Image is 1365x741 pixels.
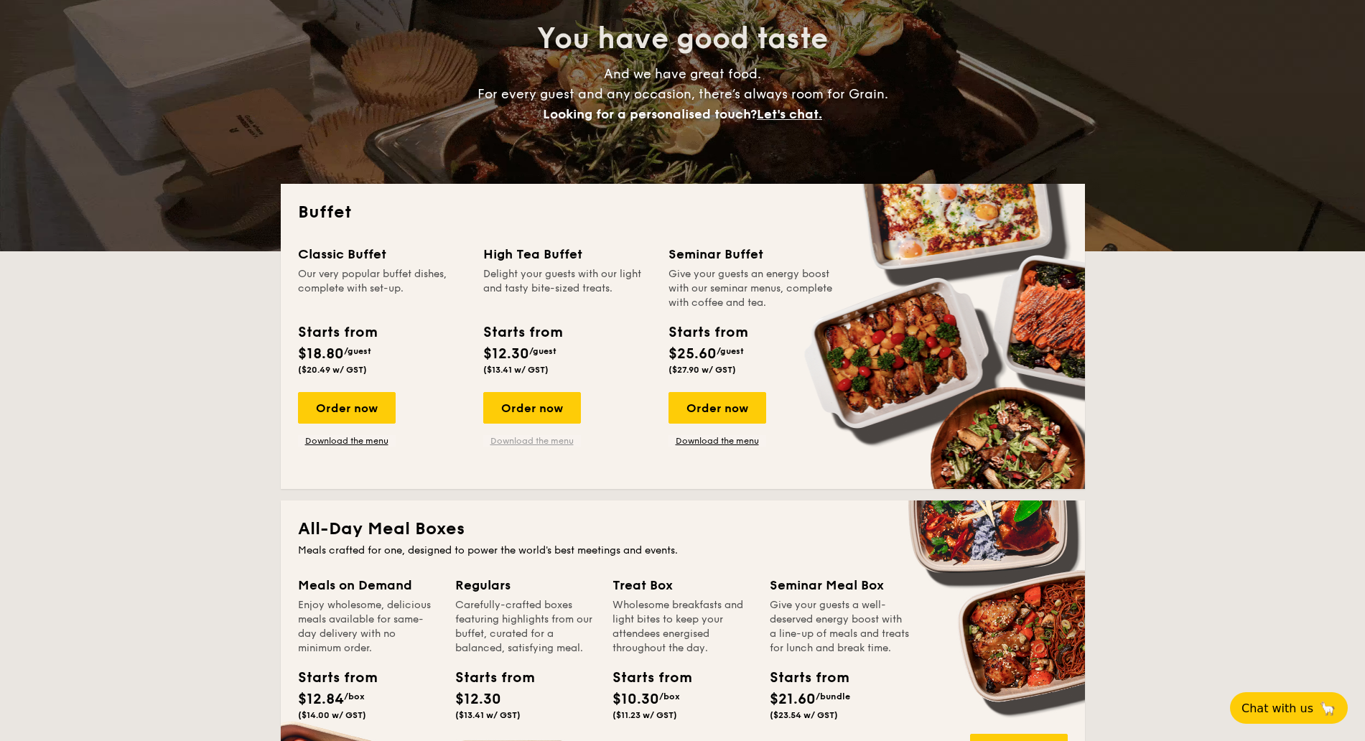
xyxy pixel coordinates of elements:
span: $10.30 [612,691,659,708]
span: /box [344,691,365,702]
span: /guest [344,346,371,356]
span: Chat with us [1241,702,1313,715]
span: /guest [529,346,556,356]
span: ($13.41 w/ GST) [483,365,549,375]
span: $12.84 [298,691,344,708]
div: Starts from [455,667,520,689]
div: Starts from [298,322,376,343]
div: Starts from [612,667,677,689]
span: And we have great food. For every guest and any occasion, there’s always room for Grain. [477,66,888,122]
span: /bundle [816,691,850,702]
div: Order now [298,392,396,424]
button: Chat with us🦙 [1230,692,1348,724]
div: Delight your guests with our light and tasty bite-sized treats. [483,267,651,310]
h2: Buffet [298,201,1068,224]
span: $12.30 [455,691,501,708]
span: ($11.23 w/ GST) [612,710,677,720]
span: ($14.00 w/ GST) [298,710,366,720]
div: Enjoy wholesome, delicious meals available for same-day delivery with no minimum order. [298,598,438,656]
span: ($23.54 w/ GST) [770,710,838,720]
div: Starts from [770,667,834,689]
div: Order now [483,392,581,424]
div: Seminar Buffet [668,244,837,264]
div: Order now [668,392,766,424]
div: Wholesome breakfasts and light bites to keep your attendees energised throughout the day. [612,598,753,656]
div: Meals on Demand [298,575,438,595]
a: Download the menu [668,435,766,447]
span: You have good taste [537,22,828,56]
span: 🦙 [1319,700,1336,717]
div: Classic Buffet [298,244,466,264]
span: ($20.49 w/ GST) [298,365,367,375]
div: Regulars [455,575,595,595]
div: High Tea Buffet [483,244,651,264]
div: Give your guests a well-deserved energy boost with a line-up of meals and treats for lunch and br... [770,598,910,656]
div: Our very popular buffet dishes, complete with set-up. [298,267,466,310]
div: Carefully-crafted boxes featuring highlights from our buffet, curated for a balanced, satisfying ... [455,598,595,656]
a: Download the menu [298,435,396,447]
span: ($13.41 w/ GST) [455,710,521,720]
a: Download the menu [483,435,581,447]
span: Let's chat. [757,106,822,122]
span: /guest [717,346,744,356]
div: Starts from [668,322,747,343]
div: Meals crafted for one, designed to power the world's best meetings and events. [298,544,1068,558]
div: Seminar Meal Box [770,575,910,595]
div: Give your guests an energy boost with our seminar menus, complete with coffee and tea. [668,267,837,310]
div: Treat Box [612,575,753,595]
span: $18.80 [298,345,344,363]
div: Starts from [483,322,562,343]
span: /box [659,691,680,702]
span: $25.60 [668,345,717,363]
span: $21.60 [770,691,816,708]
span: ($27.90 w/ GST) [668,365,736,375]
div: Starts from [298,667,363,689]
span: $12.30 [483,345,529,363]
h2: All-Day Meal Boxes [298,518,1068,541]
span: Looking for a personalised touch? [543,106,757,122]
